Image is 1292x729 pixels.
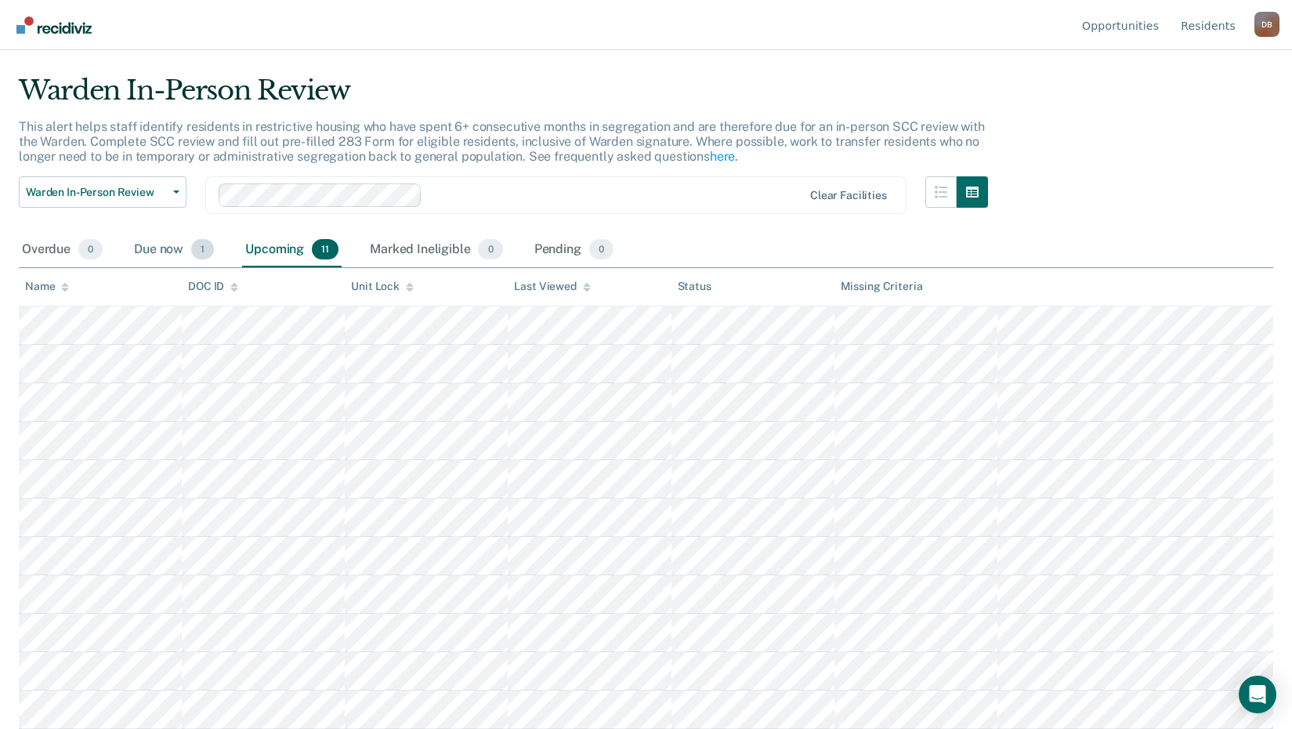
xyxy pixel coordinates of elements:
[514,280,590,293] div: Last Viewed
[19,74,988,119] div: Warden In-Person Review
[19,233,106,267] div: Overdue0
[1254,12,1279,37] button: Profile dropdown button
[131,233,217,267] div: Due now1
[589,239,613,259] span: 0
[841,280,923,293] div: Missing Criteria
[351,280,414,293] div: Unit Lock
[242,233,342,267] div: Upcoming11
[531,233,617,267] div: Pending0
[188,280,238,293] div: DOC ID
[312,239,338,259] span: 11
[78,239,103,259] span: 0
[478,239,502,259] span: 0
[16,16,92,34] img: Recidiviz
[367,233,506,267] div: Marked Ineligible0
[19,119,985,164] p: This alert helps staff identify residents in restrictive housing who have spent 6+ consecutive mo...
[678,280,711,293] div: Status
[1254,12,1279,37] div: D B
[25,280,69,293] div: Name
[26,186,167,199] span: Warden In-Person Review
[710,149,735,164] a: here
[810,189,887,202] div: Clear facilities
[1239,676,1276,713] div: Open Intercom Messenger
[191,239,214,259] span: 1
[19,176,186,208] button: Warden In-Person Review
